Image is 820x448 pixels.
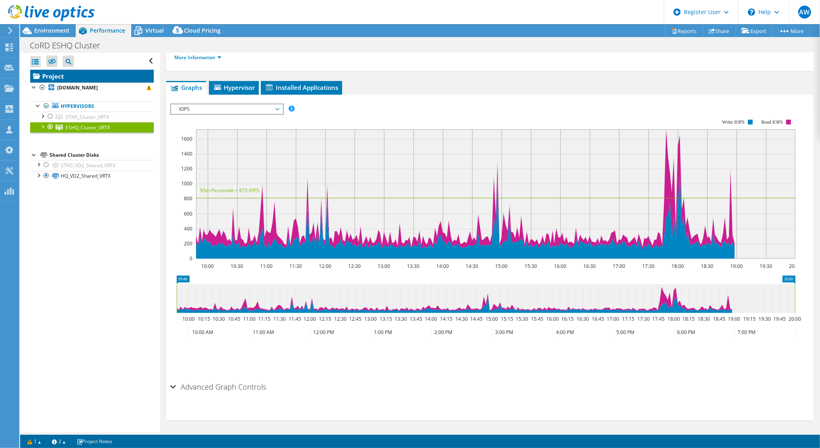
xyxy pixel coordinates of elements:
text: Read IOPS [761,119,783,125]
text: 18:00 [667,315,680,322]
text: 18:45 [713,315,725,322]
text: 17:45 [652,315,665,322]
text: 10:15 [198,315,210,322]
text: 15:00 [495,263,508,270]
b: [DOMAIN_NAME] [57,84,98,91]
span: Virtual [145,27,164,34]
text: 1000 [181,180,192,187]
text: 1600 [181,135,192,142]
text: 10:30 [231,263,243,270]
a: ESHQ_Cluster_VRTX [30,122,154,133]
text: 13:30 [395,315,407,322]
text: 17:00 [607,315,619,322]
text: 400 [184,225,192,232]
text: 13:15 [380,315,392,322]
a: Export [735,25,773,37]
a: Reports [665,25,703,37]
text: 18:00 [671,263,684,270]
a: STN5_Cluster_VRTX [30,112,154,122]
text: 11:30 [273,315,286,322]
text: 10:00 [182,315,195,322]
text: 1200 [181,165,192,172]
text: 10:45 [228,315,240,322]
text: 11:15 [258,315,271,322]
a: Share [703,25,736,37]
a: [DOMAIN_NAME] [30,83,154,93]
text: 14:00 [425,315,437,322]
span: Environment [34,27,70,34]
text: 18:30 [698,315,710,322]
text: 10:30 [213,315,225,322]
text: 19:00 [728,315,740,322]
text: 18:30 [701,263,713,270]
span: Installed Applications [265,83,338,91]
text: 15:15 [501,315,513,322]
svg: \n [748,8,755,16]
text: 11:45 [289,315,301,322]
text: 14:00 [436,263,449,270]
text: 11:30 [289,263,302,270]
a: More [772,25,810,37]
text: 19:30 [758,315,771,322]
text: 17:30 [642,263,655,270]
text: 12:00 [319,263,331,270]
text: 12:30 [348,263,361,270]
text: 12:15 [319,315,331,322]
text: 14:45 [470,315,483,322]
text: 10:00 [201,263,214,270]
text: 16:15 [561,315,574,322]
text: 14:15 [440,315,452,322]
a: Project [30,70,154,83]
text: 15:30 [516,315,528,322]
text: 18:15 [682,315,695,322]
span: IOPS [175,104,279,114]
text: 20:00 [789,315,801,322]
text: 12:00 [304,315,316,322]
span: AW [798,6,811,19]
span: Hypervisor [213,83,255,91]
text: 16:00 [546,315,559,322]
span: ESHQ_Cluster_VRTX [66,124,110,131]
text: 17:30 [637,315,650,322]
span: Graphs [170,83,202,91]
text: 19:00 [730,263,743,270]
text: 19:30 [760,263,772,270]
text: 19:15 [743,315,756,322]
text: 13:30 [407,263,419,270]
span: Cloud Pricing [184,27,221,34]
text: Write IOPS [722,119,745,125]
text: 16:45 [592,315,604,322]
text: 14:30 [455,315,468,322]
text: 11:00 [243,315,256,322]
text: 16:00 [554,263,566,270]
text: 15:00 [485,315,498,322]
a: HQ_VD2_Shared_VRTX [30,171,154,181]
text: 95th Percentile = 815 IOPS [200,187,259,194]
text: 12:30 [334,315,347,322]
text: 13:45 [410,315,422,322]
a: Hypervisors [30,101,154,112]
span: STN5_Cluster_VRTX [66,114,109,120]
text: 0 [190,255,192,262]
text: 600 [184,210,192,217]
text: 20:00 [789,263,801,270]
a: More Information [174,54,221,61]
text: 800 [184,195,192,202]
a: STN5_VD2_Shared_VRTX [30,160,154,170]
h2: Advanced Graph Controls [170,379,266,395]
a: 1 [22,436,47,446]
text: 17:00 [613,263,625,270]
text: 19:45 [773,315,786,322]
text: 15:45 [531,315,543,322]
text: 1400 [181,150,192,157]
div: Shared Cluster Disks [50,150,154,160]
text: 14:30 [466,263,478,270]
text: 17:15 [622,315,634,322]
text: 13:00 [378,263,390,270]
text: 15:30 [525,263,537,270]
h1: CoRD ESHQ Cluster [26,41,113,50]
text: 16:30 [583,263,596,270]
text: 16:30 [576,315,589,322]
text: 11:00 [260,263,273,270]
text: 13:00 [364,315,377,322]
